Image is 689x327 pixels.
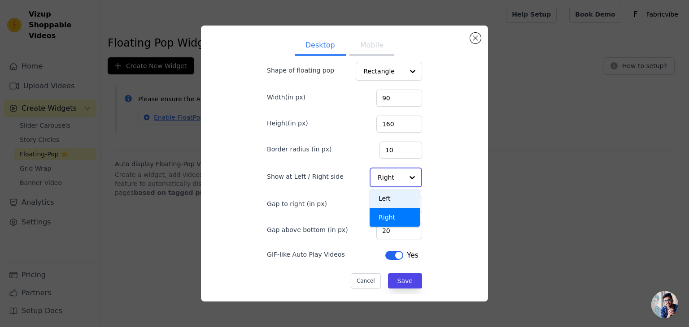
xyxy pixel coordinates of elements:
[267,225,348,234] label: Gap above bottom (in px)
[349,36,394,56] button: Mobile
[267,145,331,154] label: Border radius (in px)
[351,273,381,288] button: Cancel
[295,36,346,56] button: Desktop
[267,119,308,128] label: Height(in px)
[370,208,420,227] div: Right
[267,66,334,75] label: Shape of floating pop
[651,291,678,318] a: Open chat
[267,93,305,102] label: Width(in px)
[470,33,481,43] button: Close modal
[388,273,422,288] button: Save
[370,189,420,208] div: Left
[407,250,419,261] span: Yes
[267,250,345,259] label: GIF-like Auto Play Videos
[267,199,327,208] label: Gap to right (in px)
[267,172,344,181] label: Show at Left / Right side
